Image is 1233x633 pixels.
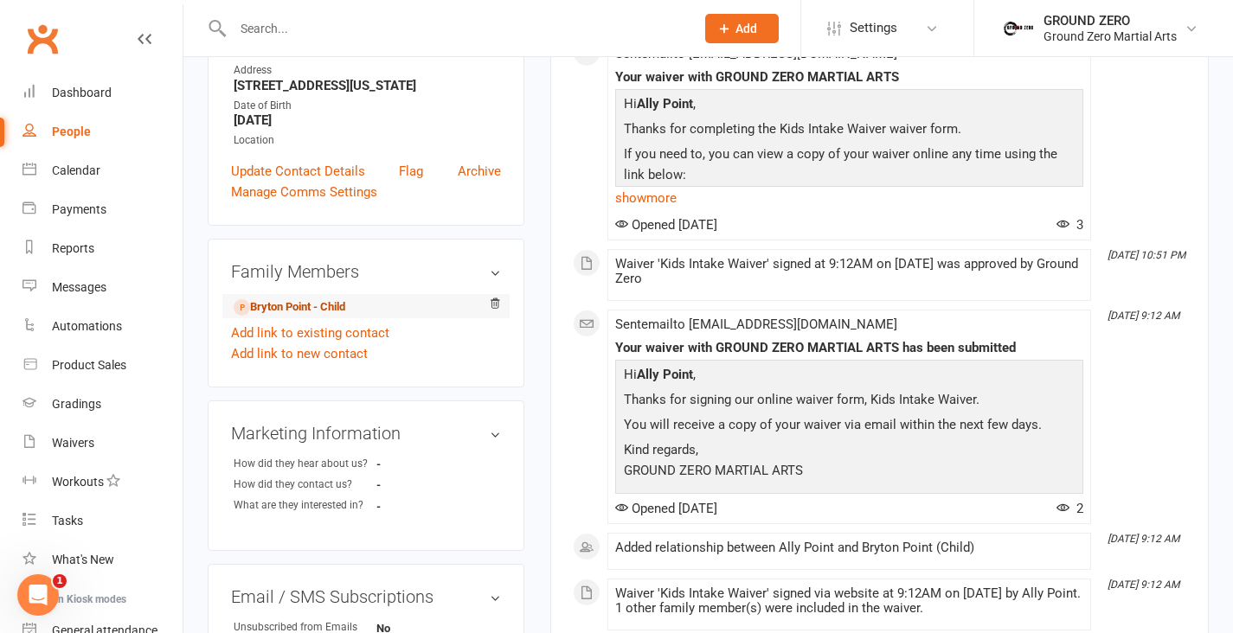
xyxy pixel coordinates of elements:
a: Product Sales [22,346,183,385]
div: Payments [52,202,106,216]
div: Gradings [52,397,101,411]
span: Opened [DATE] [615,217,717,233]
div: What's New [52,553,114,566]
a: Automations [22,307,183,346]
div: How did they hear about us? [234,456,376,472]
div: Waivers [52,436,94,450]
p: Kind regards, GROUND ZERO MARTIAL ARTS [620,439,1079,485]
a: Waivers [22,424,183,463]
p: Hi , [620,364,1079,389]
div: What are they interested in? [234,497,376,514]
a: Add link to new contact [231,343,368,364]
p: If you need to, you can view a copy of your waiver online any time using the link below: [620,144,1079,189]
div: Messages [52,280,106,294]
a: Flag [399,161,423,182]
span: 1 [53,574,67,588]
a: show more [615,186,1083,210]
div: Added relationship between Ally Point and Bryton Point (Child) [615,540,1083,555]
p: Thanks for completing the Kids Intake Waiver waiver form. [620,118,1079,144]
div: Product Sales [52,358,126,372]
iframe: Intercom live chat [17,574,59,616]
a: Clubworx [21,17,64,61]
h3: Marketing Information [231,424,501,443]
p: Thanks for signing our online waiver form, Kids Intake Waiver. [620,389,1079,414]
a: Dashboard [22,74,183,112]
div: Automations [52,319,122,333]
div: Waiver 'Kids Intake Waiver' signed at 9:12AM on [DATE] was approved by Ground Zero [615,257,1083,286]
div: Your waiver with GROUND ZERO MARTIAL ARTS has been submitted [615,341,1083,355]
a: Gradings [22,385,183,424]
a: Payments [22,190,183,229]
span: Add [735,22,757,35]
p: You will receive a copy of your waiver via email within the next few days. [620,414,1079,439]
div: Date of Birth [234,98,501,114]
strong: Ally Point [637,96,693,112]
strong: [STREET_ADDRESS][US_STATE] [234,78,501,93]
strong: - [376,478,476,491]
a: Workouts [22,463,183,502]
span: 2 [1056,501,1083,516]
h3: Email / SMS Subscriptions [231,587,501,606]
div: Location [234,132,501,149]
div: Calendar [52,163,100,177]
div: GROUND ZERO [1044,13,1177,29]
strong: - [376,457,476,470]
div: Reports [52,241,94,255]
a: What's New [22,540,183,579]
div: Address [234,62,501,79]
a: Reports [22,229,183,268]
i: [DATE] 9:12 AM [1108,533,1179,545]
p: Hi , [620,93,1079,118]
span: Opened [DATE] [615,501,717,516]
strong: - [376,500,476,513]
a: People [22,112,183,151]
a: Manage Comms Settings [231,182,377,202]
img: thumb_image1749514215.png [1000,11,1035,46]
a: Bryton Point - Child [234,298,345,316]
div: Your waiver with GROUND ZERO MARTIAL ARTS [615,70,1083,85]
a: Update Contact Details [231,161,365,182]
i: [DATE] 10:51 PM [1108,249,1185,261]
i: [DATE] 9:12 AM [1108,310,1179,322]
a: Calendar [22,151,183,190]
span: Settings [850,9,897,48]
span: Sent email to [EMAIL_ADDRESS][DOMAIN_NAME] [615,316,897,332]
strong: [DATE] [234,112,501,128]
h3: Family Members [231,262,501,281]
div: Dashboard [52,86,112,99]
a: Add link to existing contact [231,323,389,343]
div: People [52,125,91,138]
div: Workouts [52,475,104,489]
div: Waiver 'Kids Intake Waiver' signed via website at 9:12AM on [DATE] by Ally Point. 1 other family ... [615,586,1083,616]
span: 3 [1056,217,1083,233]
a: Messages [22,268,183,307]
a: Tasks [22,502,183,540]
div: Ground Zero Martial Arts [1044,29,1177,44]
button: Add [705,14,779,43]
strong: Ally Point [637,367,693,382]
div: How did they contact us? [234,476,376,493]
input: Search... [228,16,683,41]
i: [DATE] 9:12 AM [1108,579,1179,591]
a: Archive [458,161,501,182]
div: Tasks [52,514,83,527]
